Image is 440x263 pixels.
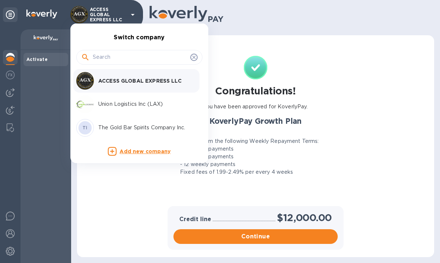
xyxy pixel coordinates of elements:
[120,148,170,156] p: Add new company
[93,52,187,63] input: Search
[98,124,191,131] p: The Gold Bar Spirits Company Inc.
[98,100,191,108] p: Union Logistics Inc (LAX)
[82,125,88,130] b: TI
[98,77,191,84] p: ACCESS GLOBAL EXPRESS LLC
